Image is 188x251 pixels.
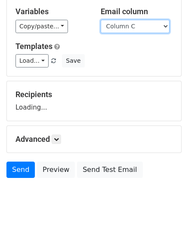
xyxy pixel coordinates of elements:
[15,20,68,33] a: Copy/paste...
[15,90,173,99] h5: Recipients
[145,210,188,251] iframe: Chat Widget
[101,7,173,16] h5: Email column
[77,162,142,178] a: Send Test Email
[62,54,84,67] button: Save
[15,54,49,67] a: Load...
[15,90,173,112] div: Loading...
[15,135,173,144] h5: Advanced
[37,162,75,178] a: Preview
[6,162,35,178] a: Send
[15,42,52,51] a: Templates
[15,7,88,16] h5: Variables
